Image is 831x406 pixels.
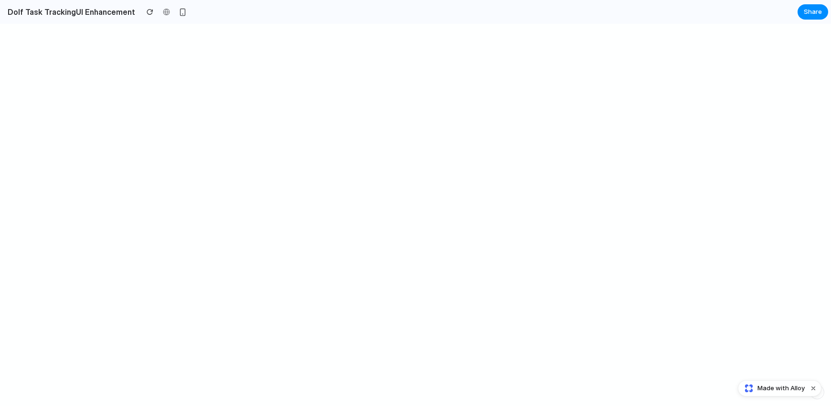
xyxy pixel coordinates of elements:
span: Made with Alloy [757,384,805,393]
button: Dismiss watermark [808,383,819,394]
span: Share [804,7,822,17]
button: Share [798,4,828,20]
h2: Dolf Task TrackingUI Enhancement [4,6,135,18]
a: Made with Alloy [738,384,806,393]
